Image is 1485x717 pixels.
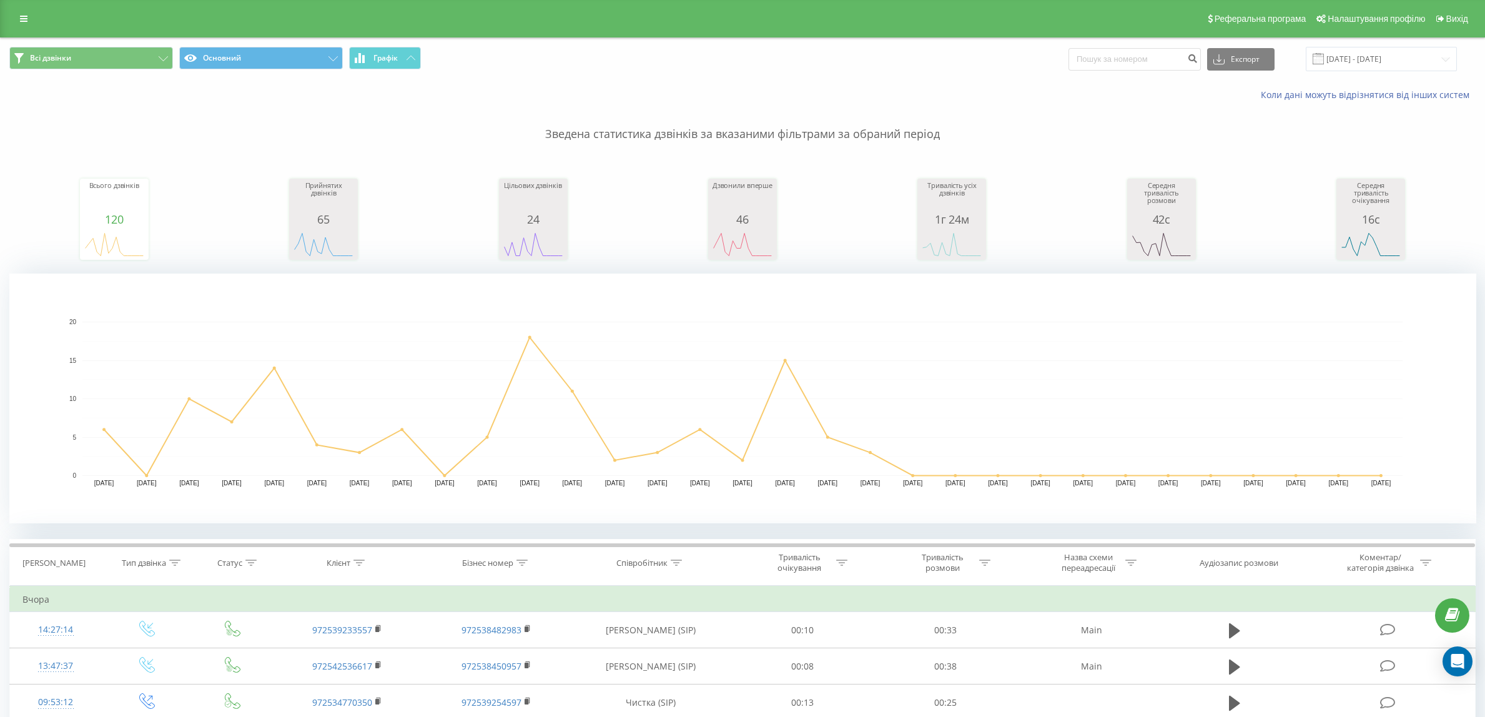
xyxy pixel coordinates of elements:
div: 65 [292,213,355,225]
text: [DATE] [733,480,752,487]
text: [DATE] [1371,480,1391,487]
text: [DATE] [179,480,199,487]
div: 14:27:14 [22,618,89,642]
div: Статус [217,558,242,568]
text: [DATE] [775,480,795,487]
text: [DATE] [307,480,327,487]
div: 16с [1339,213,1402,225]
div: Співробітник [616,558,668,568]
td: 00:33 [874,612,1017,648]
div: Цільових дзвінків [502,182,565,213]
div: Середня тривалість очікування [1339,182,1402,213]
text: [DATE] [1286,480,1306,487]
div: 46 [711,213,774,225]
text: [DATE] [137,480,157,487]
text: [DATE] [605,480,625,487]
svg: A chart. [9,274,1476,523]
span: Налаштування профілю [1328,14,1425,24]
span: Реферальна програма [1215,14,1306,24]
td: [PERSON_NAME] (SIP) [571,648,731,685]
a: Коли дані можуть відрізнятися вiд інших систем [1261,89,1476,101]
text: [DATE] [350,480,370,487]
svg: A chart. [1130,225,1193,263]
div: Клієнт [327,558,350,568]
td: Main [1017,648,1166,685]
div: Бізнес номер [462,558,513,568]
svg: A chart. [83,225,146,263]
text: [DATE] [903,480,923,487]
a: 972534770350 [312,696,372,708]
text: [DATE] [988,480,1008,487]
div: Дзвонили вперше [711,182,774,213]
button: Основний [179,47,343,69]
svg: A chart. [292,225,355,263]
text: [DATE] [1329,480,1349,487]
text: [DATE] [1030,480,1050,487]
text: [DATE] [1116,480,1136,487]
text: [DATE] [690,480,710,487]
text: [DATE] [520,480,540,487]
text: [DATE] [94,480,114,487]
td: 00:38 [874,648,1017,685]
svg: A chart. [920,225,983,263]
svg: A chart. [711,225,774,263]
div: Тип дзвінка [122,558,166,568]
div: 42с [1130,213,1193,225]
text: [DATE] [1158,480,1178,487]
span: Всі дзвінки [30,53,71,63]
text: [DATE] [222,480,242,487]
div: Прийнятих дзвінків [292,182,355,213]
button: Всі дзвінки [9,47,173,69]
svg: A chart. [1339,225,1402,263]
div: Середня тривалість розмови [1130,182,1193,213]
td: 00:10 [731,612,874,648]
a: 972539233557 [312,624,372,636]
a: 972542536617 [312,660,372,672]
text: [DATE] [648,480,668,487]
text: 5 [72,434,76,441]
a: 972539254597 [461,696,521,708]
div: Open Intercom Messenger [1443,646,1473,676]
text: [DATE] [435,480,455,487]
td: Main [1017,612,1166,648]
text: [DATE] [392,480,412,487]
span: Графік [373,54,398,62]
text: 15 [69,357,77,364]
div: Аудіозапис розмови [1200,558,1278,568]
td: Вчора [10,587,1476,612]
text: [DATE] [1073,480,1093,487]
text: [DATE] [861,480,881,487]
div: Тривалість усіх дзвінків [920,182,983,213]
div: Назва схеми переадресації [1055,552,1122,573]
text: [DATE] [477,480,497,487]
text: [DATE] [264,480,284,487]
button: Експорт [1207,48,1275,71]
svg: A chart. [502,225,565,263]
text: [DATE] [1243,480,1263,487]
div: Тривалість очікування [766,552,833,573]
div: 09:53:12 [22,690,89,715]
text: 10 [69,395,77,402]
p: Зведена статистика дзвінків за вказаними фільтрами за обраний період [9,101,1476,142]
div: 1г 24м [920,213,983,225]
div: 13:47:37 [22,654,89,678]
td: 00:08 [731,648,874,685]
div: 24 [502,213,565,225]
input: Пошук за номером [1068,48,1201,71]
text: [DATE] [945,480,965,487]
div: Всього дзвінків [83,182,146,213]
text: [DATE] [563,480,583,487]
text: 0 [72,472,76,479]
td: [PERSON_NAME] (SIP) [571,612,731,648]
text: [DATE] [818,480,838,487]
a: 972538482983 [461,624,521,636]
span: Вихід [1446,14,1468,24]
div: Тривалість розмови [909,552,976,573]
